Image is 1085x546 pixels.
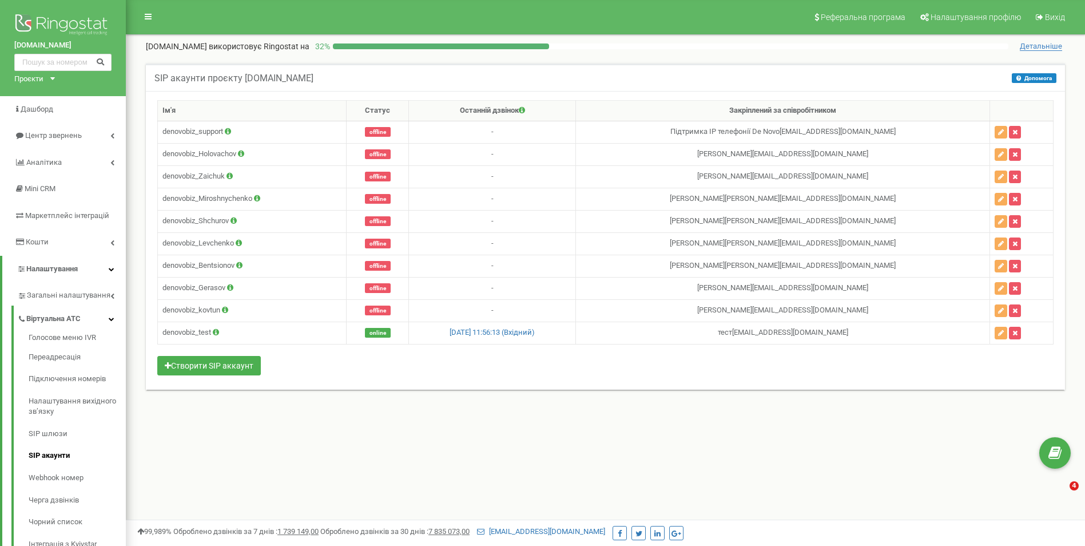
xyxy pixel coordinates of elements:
td: [PERSON_NAME] [EMAIL_ADDRESS][DOMAIN_NAME] [576,277,990,299]
span: offline [365,149,391,159]
span: Налаштування [26,264,78,273]
a: Webhook номер [29,467,126,489]
a: Підключення номерів [29,368,126,390]
span: 4 [1070,481,1079,490]
u: 1 739 149,00 [277,527,319,536]
span: Налаштування профілю [931,13,1021,22]
a: [DATE] 11:56:13 (Вхідний) [450,328,535,337]
span: Mini CRM [25,184,55,193]
a: Налаштування вихідного зв’язку [29,390,126,423]
span: offline [365,306,391,315]
td: denovobiz_Miroshnychenko [158,188,347,210]
td: - [409,277,576,299]
a: Налаштування [2,256,126,283]
td: denovobiz_Bentsionov [158,255,347,277]
a: SIP шлюзи [29,423,126,445]
a: Віртуальна АТС [17,306,126,329]
td: denovobiz_support [158,121,347,143]
td: - [409,299,576,322]
span: online [365,328,391,338]
a: Голосове меню IVR [29,333,126,346]
th: Останній дзвінок [409,101,576,121]
td: - [409,143,576,165]
span: offline [365,216,391,226]
input: Пошук за номером [14,54,112,71]
span: Оброблено дзвінків за 7 днів : [173,527,319,536]
td: denovobiz_kovtun [158,299,347,322]
td: - [409,232,576,255]
span: Загальні налаштування [27,290,110,301]
td: [PERSON_NAME] [PERSON_NAME][EMAIL_ADDRESS][DOMAIN_NAME] [576,210,990,232]
td: - [409,210,576,232]
span: Маркетплейс інтеграцій [25,211,109,220]
td: [PERSON_NAME] [EMAIL_ADDRESS][DOMAIN_NAME] [576,143,990,165]
span: Аналiтика [26,158,62,167]
h5: SIP акаунти проєкту [DOMAIN_NAME] [154,73,313,84]
td: denovobiz_Gerasov [158,277,347,299]
p: [DOMAIN_NAME] [146,41,309,52]
a: [DOMAIN_NAME] [14,40,112,51]
span: offline [365,283,391,293]
a: Загальні налаштування [17,282,126,306]
a: SIP акаунти [29,445,126,467]
td: denovobiz_Shchurov [158,210,347,232]
span: offline [365,239,391,248]
span: offline [365,261,391,271]
th: Ім'я [158,101,347,121]
span: Дашборд [21,105,53,113]
a: Чорний список [29,511,126,533]
span: Реферальна програма [821,13,905,22]
td: [PERSON_NAME] [PERSON_NAME][EMAIL_ADDRESS][DOMAIN_NAME] [576,255,990,277]
u: 7 835 073,00 [428,527,470,536]
span: використовує Ringostat на [209,42,309,51]
span: offline [365,127,391,137]
td: [PERSON_NAME] [EMAIL_ADDRESS][DOMAIN_NAME] [576,299,990,322]
span: Детальніше [1020,42,1062,51]
td: - [409,165,576,188]
span: Вихід [1045,13,1065,22]
td: denovobiz_Zaichuk [158,165,347,188]
button: Допомога [1012,73,1056,83]
td: denovobiz_test [158,322,347,344]
a: Переадресація [29,346,126,369]
td: - [409,188,576,210]
td: - [409,121,576,143]
a: Черга дзвінків [29,489,126,512]
td: [PERSON_NAME] [EMAIL_ADDRESS][DOMAIN_NAME] [576,165,990,188]
span: Центр звернень [25,131,82,140]
td: Підтримка IP телефонії De Novo [EMAIL_ADDRESS][DOMAIN_NAME] [576,121,990,143]
button: Створити SIP аккаунт [157,356,261,375]
td: [PERSON_NAME] [PERSON_NAME][EMAIL_ADDRESS][DOMAIN_NAME] [576,188,990,210]
span: 99,989% [137,527,172,536]
span: offline [365,194,391,204]
p: 32 % [309,41,333,52]
a: [EMAIL_ADDRESS][DOMAIN_NAME] [477,527,605,536]
th: Закріплений за співробітником [576,101,990,121]
span: Оброблено дзвінків за 30 днів : [320,527,470,536]
span: offline [365,172,391,181]
td: - [409,255,576,277]
iframe: Intercom live chat [1046,481,1074,509]
span: Віртуальна АТС [26,314,81,325]
img: Ringostat logo [14,11,112,40]
span: Кошти [26,238,49,246]
th: Статус [347,101,409,121]
td: denovobiz_Levchenko [158,232,347,255]
div: Проєкти [14,74,43,85]
td: тест [EMAIL_ADDRESS][DOMAIN_NAME] [576,322,990,344]
td: denovobiz_Holovachov [158,143,347,165]
td: [PERSON_NAME] [PERSON_NAME][EMAIL_ADDRESS][DOMAIN_NAME] [576,232,990,255]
